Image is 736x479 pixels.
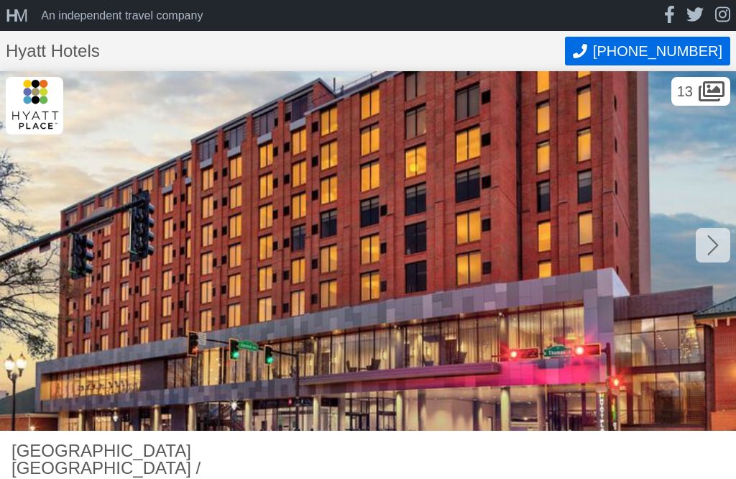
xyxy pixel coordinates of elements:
[664,6,675,25] a: facebook
[6,77,63,134] img: Hyatt Hotels
[6,7,35,24] a: HM
[6,42,565,60] h1: Hyatt Hotels
[715,6,730,25] a: instagram
[14,6,24,25] span: M
[671,77,730,106] div: 13
[6,6,14,25] span: H
[593,43,722,60] span: [PHONE_NUMBER]
[565,37,730,65] button: Call
[686,6,704,25] a: twitter
[41,10,203,22] div: An independent travel company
